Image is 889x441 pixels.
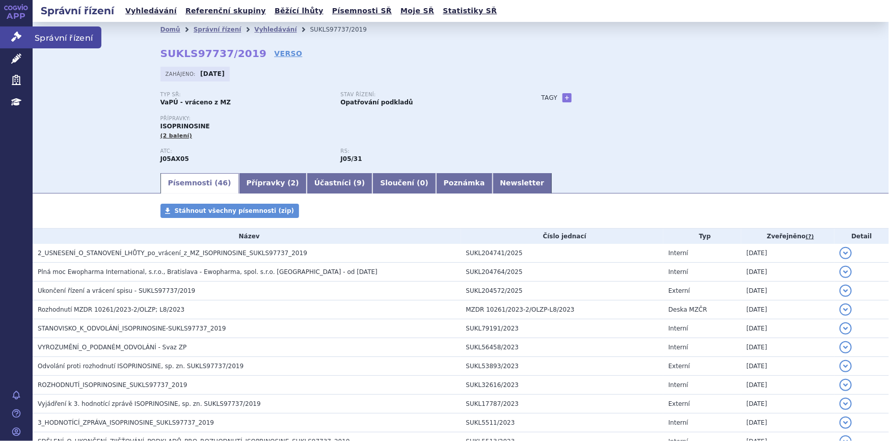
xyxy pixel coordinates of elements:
a: Stáhnout všechny písemnosti (zip) [160,204,300,218]
a: Vyhledávání [254,26,297,33]
button: detail [840,398,852,410]
p: Typ SŘ: [160,92,331,98]
span: Zahájeno: [166,70,198,78]
th: Typ [663,229,741,244]
a: Přípravky (2) [239,173,307,194]
td: SUKL79191/2023 [461,319,664,338]
td: SUKL204764/2025 [461,263,664,282]
span: 0 [420,179,425,187]
td: [DATE] [741,338,834,357]
span: ROZHODNUTÍ_ISOPRINOSINE_SUKLS97737_2019 [38,381,187,389]
strong: INOSIN PRANOBEX [160,155,189,162]
button: detail [840,341,852,353]
span: STANOVISKO_K_ODVOLÁNÍ_ISOPRINOSINE-SUKLS97737_2019 [38,325,226,332]
li: SUKLS97737/2019 [310,22,380,37]
span: Vyjádření k 3. hodnotící zprávě ISOPRINOSINE, sp. zn. SUKLS97737/2019 [38,400,261,407]
a: Vyhledávání [122,4,180,18]
p: Stav řízení: [341,92,511,98]
td: MZDR 10261/2023-2/OLZP-L8/2023 [461,300,664,319]
td: SUKL204572/2025 [461,282,664,300]
h2: Správní řízení [33,4,122,18]
a: Domů [160,26,180,33]
span: Interní [668,344,688,351]
td: [DATE] [741,395,834,414]
a: Newsletter [493,173,552,194]
a: Písemnosti SŘ [329,4,395,18]
a: Účastníci (9) [307,173,372,194]
a: Sloučení (0) [372,173,436,194]
td: [DATE] [741,357,834,376]
span: Interní [668,419,688,426]
button: detail [840,322,852,335]
a: Statistiky SŘ [440,4,500,18]
a: VERSO [274,48,302,59]
span: Stáhnout všechny písemnosti (zip) [175,207,294,214]
th: Číslo jednací [461,229,664,244]
td: SUKL53893/2023 [461,357,664,376]
span: Plná moc Ewopharma International, s.r.o., Bratislava - Ewopharma, spol. s.r.o. Praha - od 6.5.2025 [38,268,378,275]
span: Ukončení řízení a vrácení spisu - SUKLS97737/2019 [38,287,195,294]
td: [DATE] [741,300,834,319]
button: detail [840,285,852,297]
td: SUKL204741/2025 [461,244,664,263]
span: Správní řízení [33,26,101,48]
span: Externí [668,363,690,370]
span: 2_USNESENÍ_O_STANOVENÍ_LHŮTY_po_vrácení_z_MZ_ISOPRINOSINE_SUKLS97737_2019 [38,250,307,257]
td: [DATE] [741,263,834,282]
button: detail [840,304,852,316]
span: (2 balení) [160,132,193,139]
span: Interní [668,268,688,275]
span: 9 [357,179,362,187]
span: Externí [668,287,690,294]
a: Běžící lhůty [272,4,327,18]
a: Správní řízení [194,26,241,33]
span: Rozhodnutí MZDR 10261/2023-2/OLZP; L8/2023 [38,306,184,313]
span: Deska MZČR [668,306,707,313]
th: Detail [834,229,889,244]
td: [DATE] [741,244,834,263]
strong: inosin pranobex (methisoprinol) [341,155,362,162]
strong: Opatřování podkladů [341,99,413,106]
abbr: (?) [806,233,814,240]
strong: VaPÚ - vráceno z MZ [160,99,231,106]
span: Odvolání proti rozhodnutí ISOPRINOSINE, sp. zn. SUKLS97737/2019 [38,363,244,370]
button: detail [840,379,852,391]
button: detail [840,360,852,372]
span: 2 [291,179,296,187]
strong: [DATE] [200,70,225,77]
span: 46 [218,179,228,187]
td: [DATE] [741,282,834,300]
a: Referenční skupiny [182,4,269,18]
td: SUKL32616/2023 [461,376,664,395]
span: Interní [668,250,688,257]
button: detail [840,266,852,278]
span: Interní [668,325,688,332]
a: + [562,93,572,102]
button: detail [840,417,852,429]
span: Externí [668,400,690,407]
td: [DATE] [741,414,834,432]
p: ATC: [160,148,331,154]
p: Přípravky: [160,116,521,122]
td: SUKL56458/2023 [461,338,664,357]
span: ISOPRINOSINE [160,123,210,130]
button: detail [840,247,852,259]
strong: SUKLS97737/2019 [160,47,267,60]
span: Interní [668,381,688,389]
p: RS: [341,148,511,154]
span: 3_HODNOTÍCÍ_ZPRÁVA_ISOPRINOSINE_SUKLS97737_2019 [38,419,214,426]
a: Poznámka [436,173,493,194]
td: [DATE] [741,376,834,395]
span: VYROZUMĚNÍ_O_PODANÉM_ODVOLÁNÍ - Svaz ZP [38,344,186,351]
th: Zveřejněno [741,229,834,244]
h3: Tagy [542,92,558,104]
a: Písemnosti (46) [160,173,239,194]
td: SUKL17787/2023 [461,395,664,414]
td: SUKL5511/2023 [461,414,664,432]
th: Název [33,229,461,244]
a: Moje SŘ [397,4,437,18]
td: [DATE] [741,319,834,338]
